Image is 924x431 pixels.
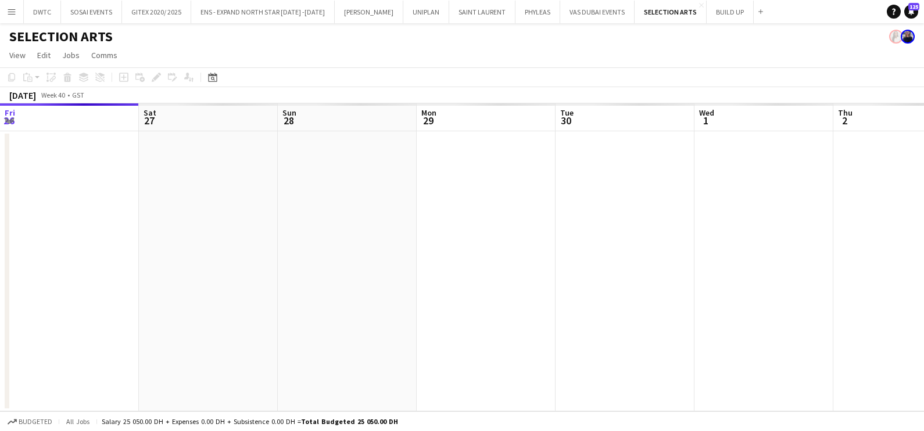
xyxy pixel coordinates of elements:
div: [DATE] [9,89,36,101]
a: Edit [33,48,55,63]
h1: SELECTION ARTS [9,28,113,45]
span: Wed [699,107,714,118]
a: 125 [904,5,918,19]
div: Salary 25 050.00 DH + Expenses 0.00 DH + Subsistence 0.00 DH = [102,417,398,426]
span: Tue [560,107,574,118]
button: [PERSON_NAME] [335,1,403,23]
a: Jobs [58,48,84,63]
span: Fri [5,107,15,118]
span: View [9,50,26,60]
span: 27 [142,114,156,127]
span: Sat [144,107,156,118]
button: SELECTION ARTS [635,1,707,23]
span: Comms [91,50,117,60]
span: All jobs [64,417,92,426]
button: SAINT LAURENT [449,1,515,23]
span: Mon [421,107,436,118]
button: Budgeted [6,415,54,428]
span: 2 [836,114,853,127]
span: Jobs [62,50,80,60]
span: 125 [908,3,919,10]
app-user-avatar: Ines de Puybaudet [889,30,903,44]
span: 26 [3,114,15,127]
span: 29 [420,114,436,127]
button: VAS DUBAI EVENTS [560,1,635,23]
app-user-avatar: Anastasiia Iemelianova [901,30,915,44]
div: GST [72,91,84,99]
span: Week 40 [38,91,67,99]
button: PHYLEAS [515,1,560,23]
span: Budgeted [19,418,52,426]
span: Edit [37,50,51,60]
span: Sun [282,107,296,118]
span: 30 [558,114,574,127]
button: UNIPLAN [403,1,449,23]
span: Total Budgeted 25 050.00 DH [301,417,398,426]
button: DWTC [24,1,61,23]
span: 28 [281,114,296,127]
a: Comms [87,48,122,63]
button: ENS - EXPAND NORTH STAR [DATE] -[DATE] [191,1,335,23]
a: View [5,48,30,63]
span: 1 [697,114,714,127]
button: SOSAI EVENTS [61,1,122,23]
span: Thu [838,107,853,118]
button: BUILD UP [707,1,754,23]
button: GITEX 2020/ 2025 [122,1,191,23]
